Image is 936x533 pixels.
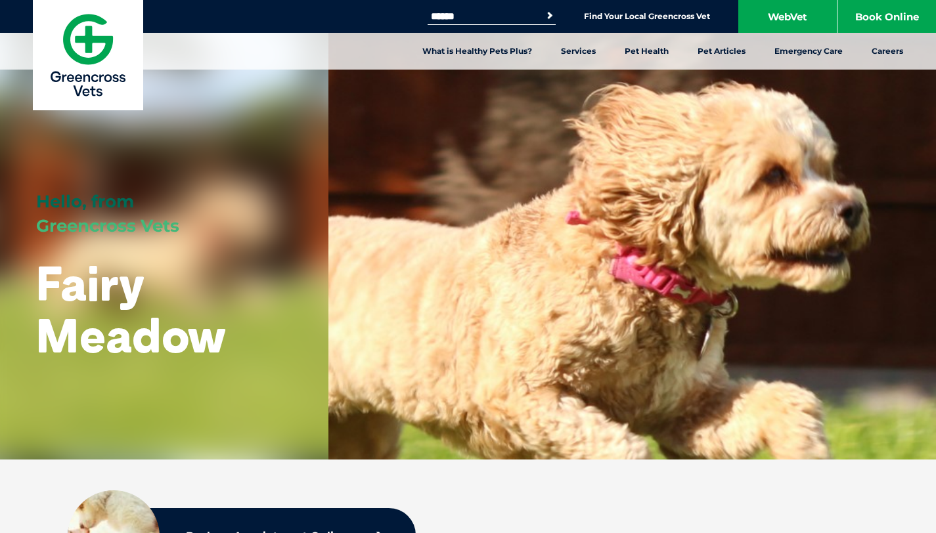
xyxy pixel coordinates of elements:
[36,215,179,236] span: Greencross Vets
[543,9,556,22] button: Search
[857,33,918,70] a: Careers
[683,33,760,70] a: Pet Articles
[36,257,292,361] h1: Fairy Meadow
[408,33,546,70] a: What is Healthy Pets Plus?
[36,191,134,212] span: Hello, from
[546,33,610,70] a: Services
[584,11,710,22] a: Find Your Local Greencross Vet
[760,33,857,70] a: Emergency Care
[610,33,683,70] a: Pet Health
